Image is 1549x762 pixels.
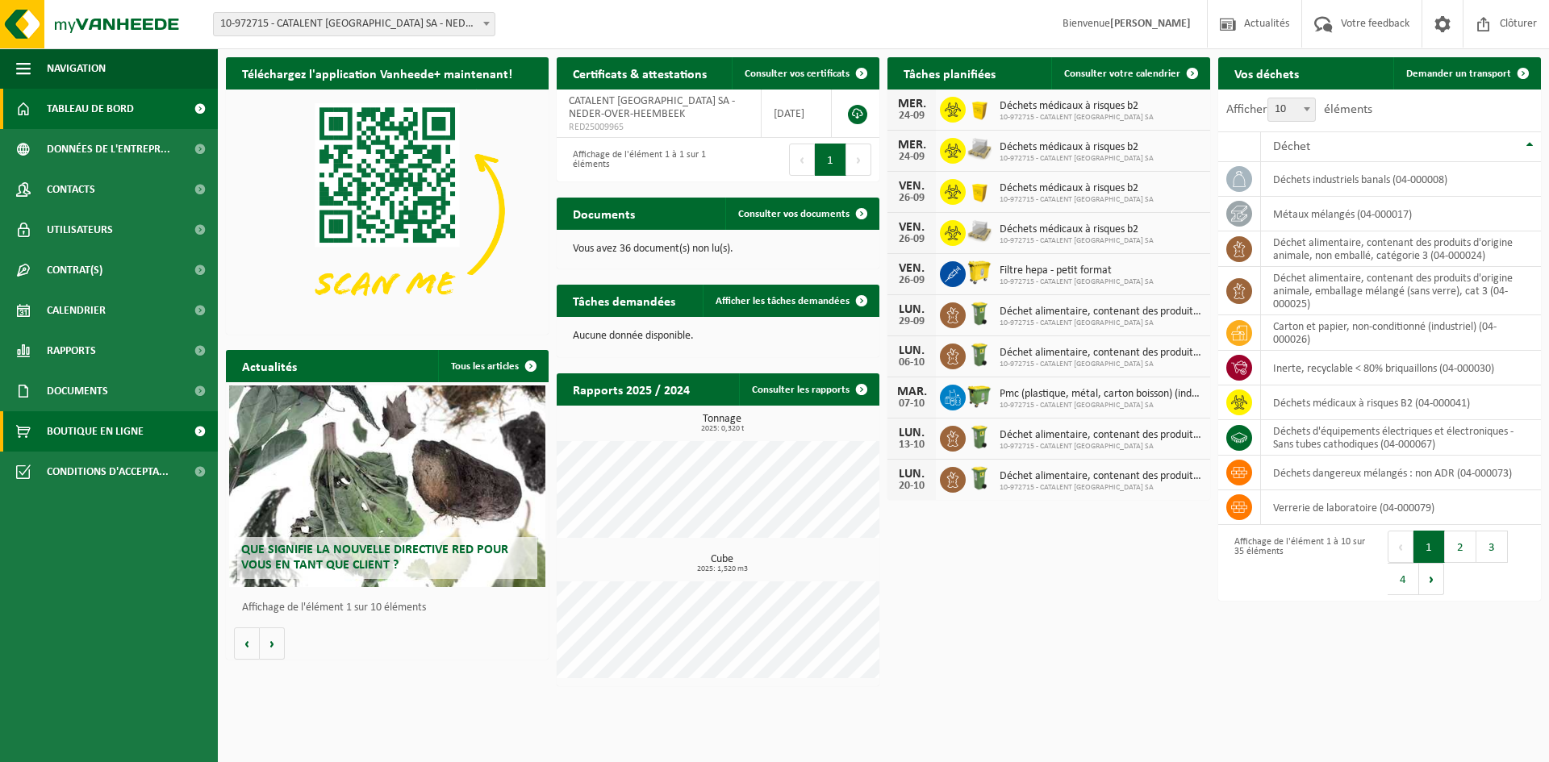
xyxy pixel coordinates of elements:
[1393,57,1539,90] a: Demander un transport
[739,373,878,406] a: Consulter les rapports
[1261,197,1541,231] td: métaux mélangés (04-000017)
[966,259,993,286] img: WB-0770-HPE-YW-14
[762,90,832,138] td: [DATE]
[565,142,710,177] div: Affichage de l'élément 1 à 1 sur 1 éléments
[815,144,846,176] button: 1
[565,425,879,433] span: 2025: 0,320 t
[229,385,545,587] a: Que signifie la nouvelle directive RED pour vous en tant que client ?
[1413,531,1445,563] button: 1
[557,57,723,89] h2: Certificats & attestations
[1000,113,1154,123] span: 10-972715 - CATALENT [GEOGRAPHIC_DATA] SA
[47,411,144,452] span: Boutique en ligne
[896,234,928,245] div: 26-09
[47,290,106,331] span: Calendrier
[1268,98,1315,121] span: 10
[896,303,928,316] div: LUN.
[1267,98,1316,122] span: 10
[1261,385,1541,420] td: déchets médicaux à risques B2 (04-000041)
[47,371,108,411] span: Documents
[1261,162,1541,197] td: déchets industriels banals (04-000008)
[738,209,850,219] span: Consulter vos documents
[213,12,495,36] span: 10-972715 - CATALENT BELGIUM SA - NEDER-OVER-HEEMBEEK
[1000,182,1154,195] span: Déchets médicaux à risques b2
[47,250,102,290] span: Contrat(s)
[1406,69,1511,79] span: Demander un transport
[1000,141,1154,154] span: Déchets médicaux à risques b2
[226,350,313,381] h2: Actualités
[1000,277,1154,287] span: 10-972715 - CATALENT [GEOGRAPHIC_DATA] SA
[896,481,928,492] div: 20-10
[1000,236,1154,246] span: 10-972715 - CATALENT [GEOGRAPHIC_DATA] SA
[557,373,706,405] h2: Rapports 2025 / 2024
[703,285,878,317] a: Afficher les tâches demandées
[896,357,928,369] div: 06-10
[573,244,863,255] p: Vous avez 36 document(s) non lu(s).
[1000,470,1202,483] span: Déchet alimentaire, contenant des produits d'origine animale, non emballé, catég...
[896,98,928,110] div: MER.
[1388,531,1413,563] button: Previous
[1000,388,1202,401] span: Pmc (plastique, métal, carton boisson) (industriel)
[47,129,170,169] span: Données de l'entrepr...
[1388,563,1419,595] button: 4
[1261,267,1541,315] td: déchet alimentaire, contenant des produits d'origine animale, emballage mélangé (sans verre), cat...
[846,144,871,176] button: Next
[1064,69,1180,79] span: Consulter votre calendrier
[966,177,993,204] img: LP-SB-00050-HPE-22
[1476,531,1508,563] button: 3
[966,218,993,245] img: LP-PA-00000-WDN-11
[47,331,96,371] span: Rapports
[47,169,95,210] span: Contacts
[896,262,928,275] div: VEN.
[1261,351,1541,385] td: inerte, recyclable < 80% briquaillons (04-000030)
[1000,264,1154,277] span: Filtre hepa - petit format
[438,350,547,382] a: Tous les articles
[1261,456,1541,490] td: déchets dangereux mélangés : non ADR (04-000073)
[1226,529,1372,597] div: Affichage de l'élément 1 à 10 sur 35 éléments
[1051,57,1209,90] a: Consulter votre calendrier
[557,198,651,229] h2: Documents
[789,144,815,176] button: Previous
[1261,315,1541,351] td: carton et papier, non-conditionné (industriel) (04-000026)
[569,95,735,120] span: CATALENT [GEOGRAPHIC_DATA] SA - NEDER-OVER-HEEMBEEK
[573,331,863,342] p: Aucune donnée disponible.
[260,627,285,660] button: Volgende
[1261,420,1541,456] td: déchets d'équipements électriques et électroniques - Sans tubes cathodiques (04-000067)
[896,316,928,327] div: 29-09
[1110,18,1191,30] strong: [PERSON_NAME]
[1000,483,1202,493] span: 10-972715 - CATALENT [GEOGRAPHIC_DATA] SA
[1000,154,1154,164] span: 10-972715 - CATALENT [GEOGRAPHIC_DATA] SA
[565,565,879,573] span: 2025: 1,520 m3
[1000,195,1154,205] span: 10-972715 - CATALENT [GEOGRAPHIC_DATA] SA
[896,110,928,122] div: 24-09
[1419,563,1444,595] button: Next
[896,468,928,481] div: LUN.
[887,57,1012,89] h2: Tâches planifiées
[896,427,928,439] div: LUN.
[1000,347,1202,360] span: Déchet alimentaire, contenant des produits d'origine animale, non emballé, catég...
[557,285,691,316] h2: Tâches demandées
[966,94,993,122] img: LP-SB-00050-HPE-22
[896,344,928,357] div: LUN.
[1000,360,1202,369] span: 10-972715 - CATALENT [GEOGRAPHIC_DATA] SA
[241,543,508,572] span: Que signifie la nouvelle directive RED pour vous en tant que client ?
[745,69,850,79] span: Consulter vos certificats
[896,139,928,152] div: MER.
[569,121,749,134] span: RED25009965
[234,627,260,660] button: Vorige
[966,423,993,451] img: WB-0140-HPE-GN-50
[966,382,993,410] img: WB-1100-HPE-GN-50
[725,198,878,230] a: Consulter vos documents
[896,152,928,163] div: 24-09
[896,221,928,234] div: VEN.
[47,452,169,492] span: Conditions d'accepta...
[1000,306,1202,319] span: Déchet alimentaire, contenant des produits d'origine animale, non emballé, catég...
[1261,231,1541,267] td: déchet alimentaire, contenant des produits d'origine animale, non emballé, catégorie 3 (04-000024)
[1000,100,1154,113] span: Déchets médicaux à risques b2
[896,193,928,204] div: 26-09
[47,48,106,89] span: Navigation
[732,57,878,90] a: Consulter vos certificats
[966,135,993,163] img: LP-PA-00000-WDN-11
[896,275,928,286] div: 26-09
[1273,140,1310,153] span: Déchet
[966,300,993,327] img: WB-0140-HPE-GN-50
